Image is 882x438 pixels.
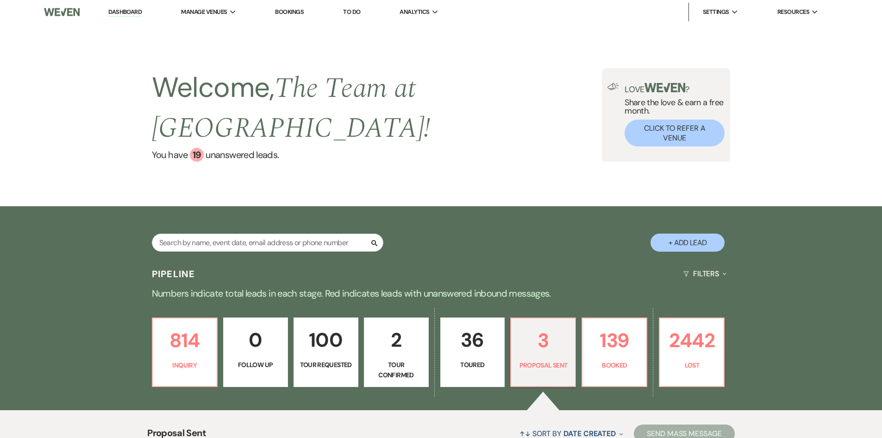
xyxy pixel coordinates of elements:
p: 2 [370,324,423,355]
button: Click to Refer a Venue [625,120,725,146]
p: Booked [588,360,641,370]
span: Manage Venues [181,7,227,17]
img: Weven Logo [44,2,79,22]
button: Filters [680,261,730,286]
img: weven-logo-green.svg [644,83,686,92]
h2: Welcome, [152,68,602,148]
a: 0Follow Up [223,317,288,387]
div: Share the love & earn a free month. [619,83,725,146]
p: Inquiry [158,360,211,370]
span: The Team at [GEOGRAPHIC_DATA] ! [152,67,431,150]
a: 3Proposal Sent [510,317,576,387]
div: 19 [190,148,204,162]
a: Bookings [275,8,304,16]
a: 2442Lost [659,317,725,387]
p: 0 [229,324,282,355]
img: loud-speaker-illustration.svg [607,83,619,90]
span: Settings [703,7,729,17]
a: 139Booked [582,317,647,387]
a: To Do [343,8,360,16]
p: 2442 [665,325,718,356]
a: 36Toured [440,317,505,387]
p: Proposal Sent [517,360,569,370]
p: Numbers indicate total leads in each stage. Red indicates leads with unanswered inbound messages. [108,286,775,301]
a: 814Inquiry [152,317,218,387]
p: Love ? [625,83,725,94]
p: Toured [446,360,499,370]
p: Follow Up [229,360,282,370]
p: Tour Confirmed [370,360,423,381]
p: 36 [446,324,499,355]
p: Tour Requested [300,360,352,370]
p: 139 [588,325,641,356]
span: Resources [777,7,809,17]
p: 3 [517,325,569,356]
a: Dashboard [108,8,142,17]
a: 2Tour Confirmed [364,317,429,387]
button: + Add Lead [651,234,725,252]
h3: Pipeline [152,267,195,280]
span: Analytics [400,7,429,17]
a: 100Tour Requested [294,317,358,387]
p: 100 [300,324,352,355]
input: Search by name, event date, email address or phone number [152,234,383,252]
a: You have 19 unanswered leads. [152,148,602,162]
p: 814 [158,325,211,356]
p: Lost [665,360,718,370]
